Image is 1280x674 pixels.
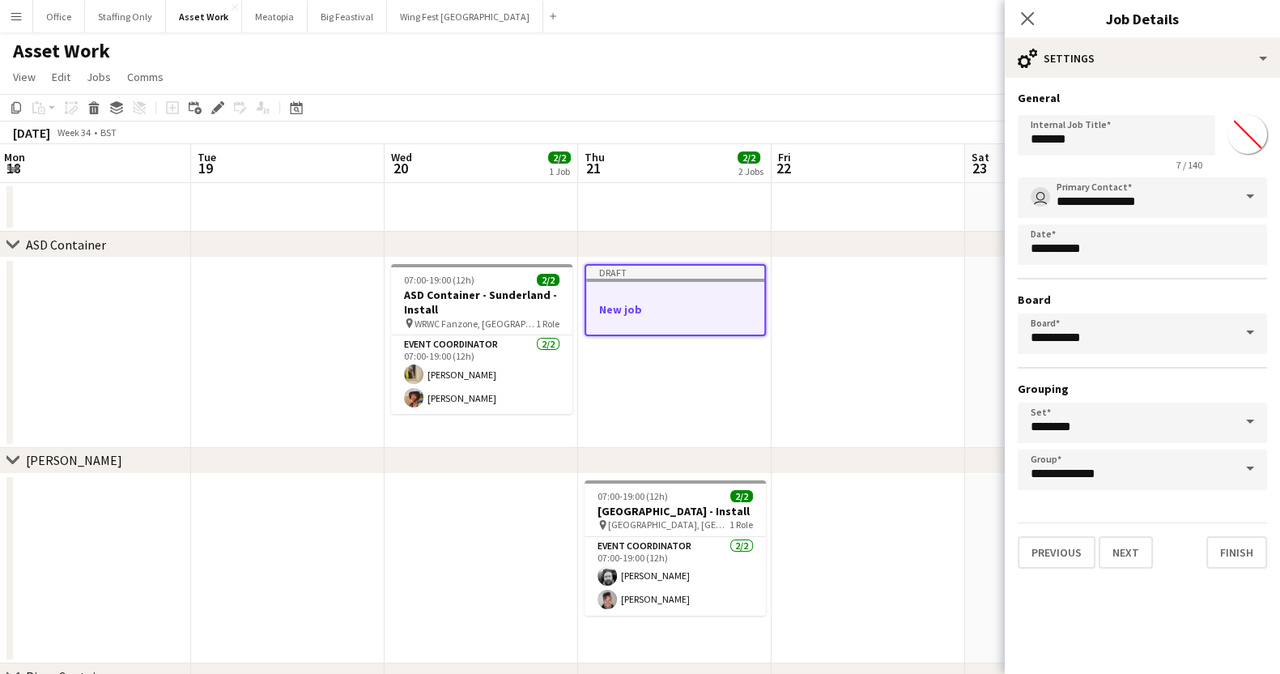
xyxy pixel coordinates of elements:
span: Comms [127,70,164,84]
button: Big Feastival [308,1,387,32]
div: 2 Jobs [738,165,763,177]
button: Previous [1018,536,1095,569]
span: 2/2 [537,274,559,286]
span: Mon [4,150,25,164]
h3: Board [1018,292,1267,307]
button: Next [1099,536,1153,569]
app-job-card: 07:00-19:00 (12h)2/2ASD Container - Sunderland - Install WRWC Fanzone, [GEOGRAPHIC_DATA], SR1 3DW... [391,264,572,414]
button: Meatopia [242,1,308,32]
button: Office [33,1,85,32]
span: 2/2 [548,151,571,164]
span: 20 [389,159,412,177]
div: [PERSON_NAME] [26,452,122,468]
div: [DATE] [13,125,50,141]
h3: Grouping [1018,382,1267,396]
span: 7 / 140 [1163,159,1215,171]
button: Asset Work [166,1,242,32]
span: 2/2 [738,151,760,164]
h1: Asset Work [13,39,110,63]
h3: Job Details [1005,8,1280,29]
span: Fri [778,150,791,164]
span: 22 [776,159,791,177]
button: Finish [1206,536,1267,569]
span: 23 [969,159,989,177]
span: Sat [972,150,989,164]
app-card-role: Event Coordinator2/207:00-19:00 (12h)[PERSON_NAME][PERSON_NAME] [391,335,572,414]
a: Jobs [80,66,117,87]
span: View [13,70,36,84]
span: Tue [198,150,216,164]
div: 1 Job [549,165,570,177]
span: [GEOGRAPHIC_DATA], [GEOGRAPHIC_DATA] [608,518,729,531]
span: 07:00-19:00 (12h) [597,490,668,502]
div: BST [100,126,117,139]
button: Wing Fest [GEOGRAPHIC_DATA] [387,1,543,32]
span: 18 [2,159,25,177]
div: Draft [586,266,764,279]
span: 21 [582,159,605,177]
span: Wed [391,150,412,164]
a: Edit [45,66,77,87]
a: Comms [121,66,170,87]
h3: New job [586,302,764,317]
div: Settings [1005,39,1280,78]
a: View [6,66,42,87]
button: Staffing Only [85,1,166,32]
div: ASD Container [26,237,106,253]
span: 19 [195,159,216,177]
span: 1 Role [729,518,753,531]
h3: [GEOGRAPHIC_DATA] - Install [585,504,766,518]
span: Edit [52,70,70,84]
h3: ASD Container - Sunderland - Install [391,288,572,317]
span: Week 34 [53,126,94,139]
span: 07:00-19:00 (12h) [404,274,474,286]
app-job-card: 07:00-19:00 (12h)2/2[GEOGRAPHIC_DATA] - Install [GEOGRAPHIC_DATA], [GEOGRAPHIC_DATA]1 RoleEvent C... [585,480,766,616]
span: 1 Role [536,318,559,330]
span: 2/2 [730,490,753,502]
h3: General [1018,91,1267,105]
span: Jobs [87,70,111,84]
span: Thu [585,150,605,164]
span: WRWC Fanzone, [GEOGRAPHIC_DATA], SR1 3DW [415,318,536,330]
app-card-role: Event Coordinator2/207:00-19:00 (12h)[PERSON_NAME][PERSON_NAME] [585,537,766,616]
app-job-card: DraftNew job [585,264,766,336]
